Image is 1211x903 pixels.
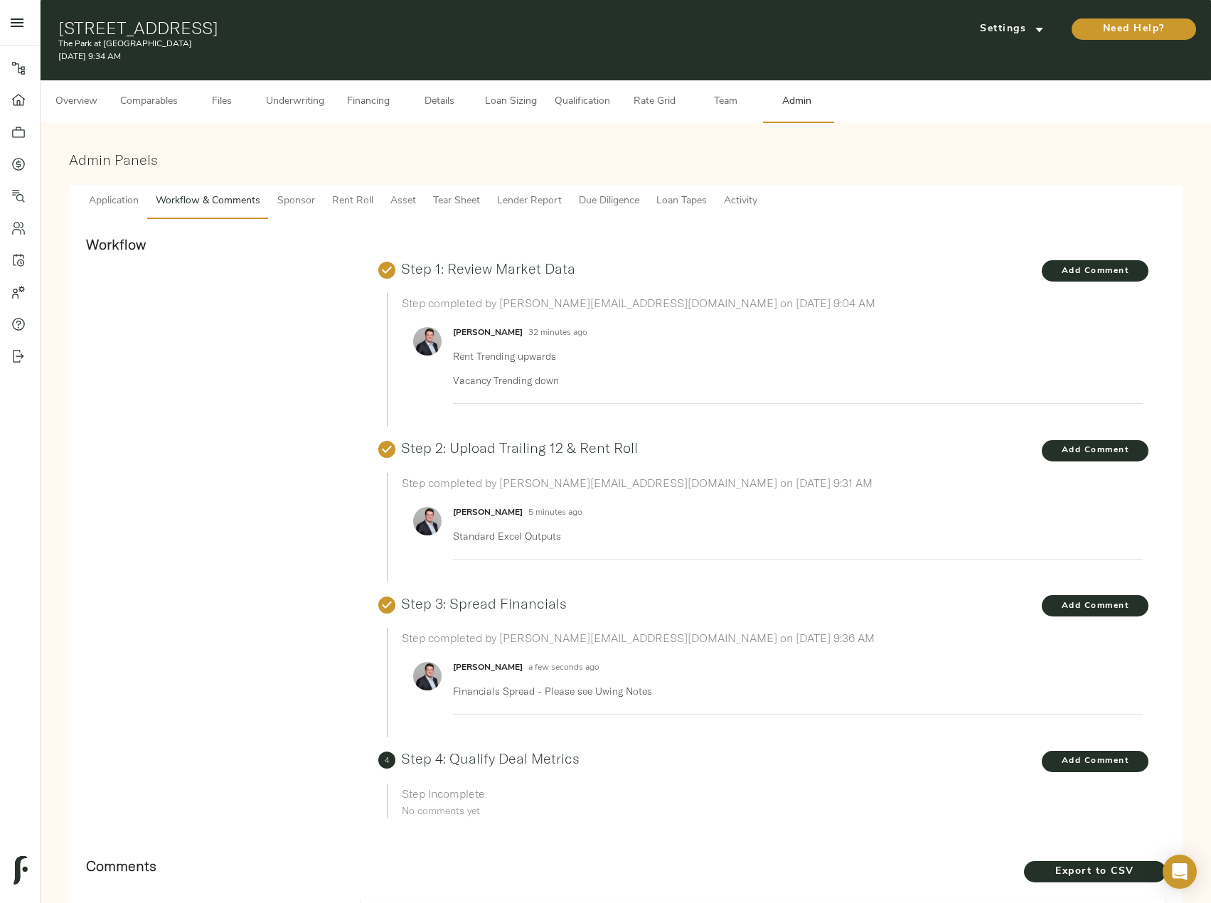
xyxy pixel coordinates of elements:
[401,749,580,767] a: Step 4: Qualify Deal Metrics
[277,193,315,210] span: Sponsor
[266,93,324,111] span: Underwriting
[453,328,523,337] strong: [PERSON_NAME]
[402,473,1143,493] h6: Step completed by [PERSON_NAME][EMAIL_ADDRESS][DOMAIN_NAME] on [DATE] 9:31 AM
[528,508,582,517] span: 5 minutes ago
[58,38,815,50] p: The Park at [GEOGRAPHIC_DATA]
[1042,443,1148,458] span: Add Comment
[627,93,681,111] span: Rate Grid
[1086,21,1182,38] span: Need Help?
[1024,861,1166,882] button: Export to CSV
[402,628,1143,648] h6: Step completed by [PERSON_NAME][EMAIL_ADDRESS][DOMAIN_NAME] on [DATE] 9:36 AM
[1042,754,1148,769] span: Add Comment
[86,235,146,253] strong: Workflow
[413,507,442,535] img: ACg8ocIz5g9J6yCiuTqIbLSOf7QS26iXPmlYHhlR4Dia-I2p_gZrFA=s96-c
[332,193,373,210] span: Rent Roll
[1042,264,1148,279] span: Add Comment
[89,193,139,210] span: Application
[579,193,639,210] span: Due Diligence
[58,50,815,63] p: [DATE] 9:34 AM
[1042,751,1148,772] button: Add Comment
[402,803,1143,818] p: No comments yet
[497,193,562,210] span: Lender Report
[769,93,823,111] span: Admin
[453,349,1131,363] p: Rent Trending upwards
[453,663,523,672] strong: [PERSON_NAME]
[433,193,480,210] span: Tear Sheet
[69,151,1183,168] h3: Admin Panels
[120,93,178,111] span: Comparables
[58,18,815,38] h1: [STREET_ADDRESS]
[385,754,390,765] text: 4
[195,93,249,111] span: Files
[656,193,707,210] span: Loan Tapes
[402,293,1143,313] h6: Step completed by [PERSON_NAME][EMAIL_ADDRESS][DOMAIN_NAME] on [DATE] 9:04 AM
[341,93,395,111] span: Financing
[413,662,442,690] img: ACg8ocIz5g9J6yCiuTqIbLSOf7QS26iXPmlYHhlR4Dia-I2p_gZrFA=s96-c
[86,857,156,875] strong: Comments
[528,328,587,337] span: 32 minutes ago
[1042,599,1148,614] span: Add Comment
[453,508,523,517] strong: [PERSON_NAME]
[698,93,752,111] span: Team
[959,18,1065,40] button: Settings
[973,21,1051,38] span: Settings
[1038,863,1152,881] span: Export to CSV
[14,856,28,885] img: logo
[401,594,567,612] a: Step 3: Spread Financials
[1042,260,1148,282] button: Add Comment
[1042,440,1148,461] button: Add Comment
[453,529,1131,543] p: Standard Excel Outputs
[156,193,260,210] span: Workflow & Comments
[555,93,610,111] span: Qualification
[49,93,103,111] span: Overview
[484,93,538,111] span: Loan Sizing
[412,93,466,111] span: Details
[401,260,575,277] a: Step 1: Review Market Data
[401,439,638,456] a: Step 2: Upload Trailing 12 & Rent Roll
[453,684,1131,698] p: Financials Spread - Please see Uwing Notes
[1042,595,1148,616] button: Add Comment
[724,193,757,210] span: Activity
[528,663,599,672] span: a few seconds ago
[390,193,416,210] span: Asset
[453,373,1131,388] p: Vacancy Trending down
[402,784,1143,803] h6: Step Incomplete
[413,327,442,356] img: ACg8ocIz5g9J6yCiuTqIbLSOf7QS26iXPmlYHhlR4Dia-I2p_gZrFA=s96-c
[1163,855,1197,889] div: Open Intercom Messenger
[1072,18,1196,40] button: Need Help?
